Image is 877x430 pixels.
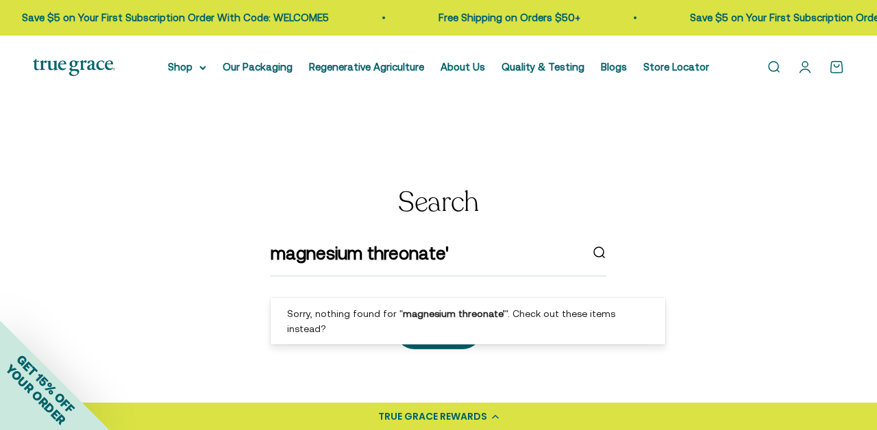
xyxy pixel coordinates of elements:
a: About Us [441,61,485,73]
a: Store Locator [643,61,709,73]
p: Save $5 on Your First Subscription Order With Code: WELCOME5 [21,10,328,26]
div: TRUE GRACE REWARDS [378,409,487,424]
a: Regenerative Agriculture [309,61,424,73]
h1: Search [398,187,479,217]
a: Quality & Testing [502,61,584,73]
p: Sorry, nothing found for " ". Check out these items instead? [287,306,649,336]
strong: magnesium threonate' [403,308,505,319]
input: Search [271,239,580,268]
span: YOUR ORDER [3,362,69,427]
a: Free Shipping on Orders $50+ [438,12,580,23]
a: Our Packaging [223,61,293,73]
a: Blogs [601,61,627,73]
span: GET 15% OFF [14,352,77,416]
summary: Shop [168,59,206,75]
